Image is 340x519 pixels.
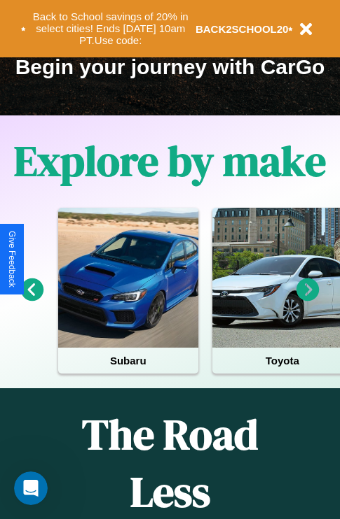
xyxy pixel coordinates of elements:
[7,231,17,287] div: Give Feedback
[14,132,326,190] h1: Explore by make
[14,471,48,505] iframe: Intercom live chat
[196,23,289,35] b: BACK2SCHOOL20
[26,7,196,50] button: Back to School savings of 20% in select cities! Ends [DATE] 10am PT.Use code:
[58,348,198,374] h4: Subaru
